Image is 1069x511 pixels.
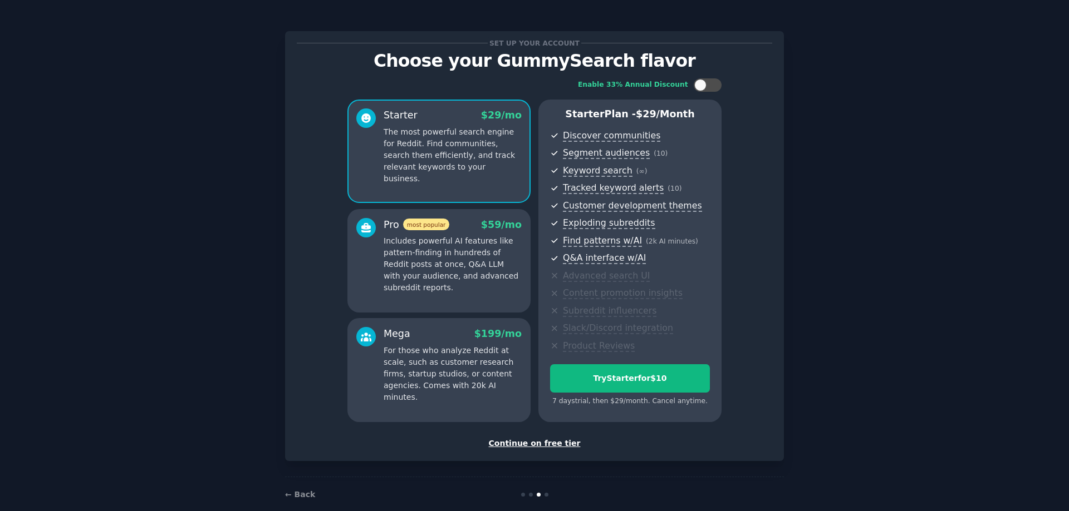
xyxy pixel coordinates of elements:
[563,217,655,229] span: Exploding subreddits
[646,237,698,245] span: ( 2k AI minutes )
[563,200,702,212] span: Customer development themes
[563,270,650,282] span: Advanced search UI
[550,396,710,406] div: 7 days trial, then $ 29 /month . Cancel anytime.
[481,110,522,121] span: $ 29 /mo
[384,218,449,232] div: Pro
[563,182,664,194] span: Tracked keyword alerts
[384,345,522,403] p: For those who analyze Reddit at scale, such as customer research firms, startup studios, or conte...
[550,107,710,121] p: Starter Plan -
[563,340,635,352] span: Product Reviews
[654,150,668,157] span: ( 10 )
[285,490,315,499] a: ← Back
[668,185,681,192] span: ( 10 )
[384,327,410,341] div: Mega
[636,167,648,175] span: ( ∞ )
[488,37,582,49] span: Set up your account
[563,323,673,334] span: Slack/Discord integration
[297,438,772,449] div: Continue on free tier
[474,328,522,339] span: $ 199 /mo
[563,252,646,264] span: Q&A interface w/AI
[297,51,772,71] p: Choose your GummySearch flavor
[636,108,695,120] span: $ 29 /month
[384,108,418,122] div: Starter
[481,219,522,230] span: $ 59 /mo
[578,80,688,90] div: Enable 33% Annual Discount
[550,364,710,393] button: TryStarterfor$10
[384,235,522,294] p: Includes powerful AI features like pattern-finding in hundreds of Reddit posts at once, Q&A LLM w...
[563,305,656,317] span: Subreddit influencers
[384,126,522,185] p: The most powerful search engine for Reddit. Find communities, search them efficiently, and track ...
[403,219,450,230] span: most popular
[551,373,709,384] div: Try Starter for $10
[563,147,650,159] span: Segment audiences
[563,235,642,247] span: Find patterns w/AI
[563,130,660,142] span: Discover communities
[563,165,632,177] span: Keyword search
[563,287,683,299] span: Content promotion insights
